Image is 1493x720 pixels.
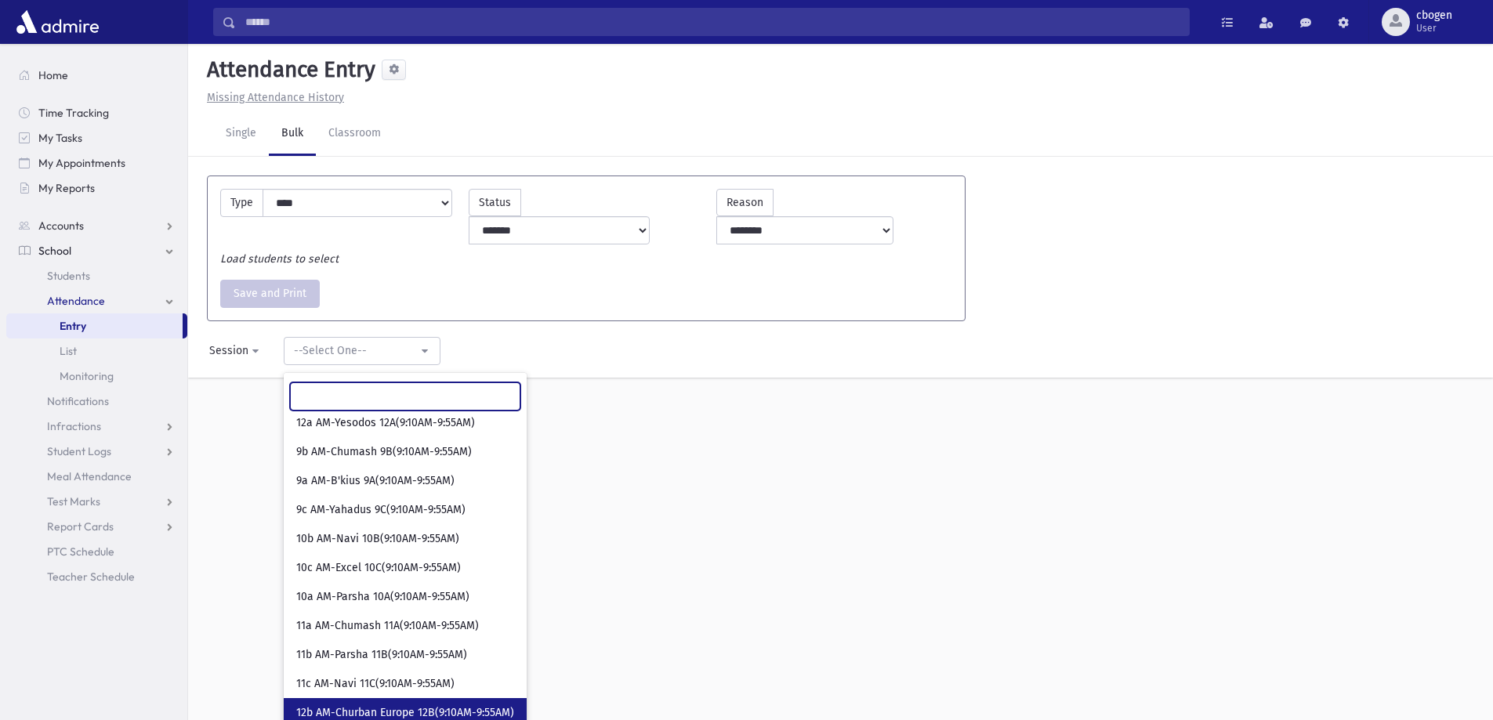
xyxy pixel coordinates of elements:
[1416,9,1452,22] span: cbogen
[38,131,82,145] span: My Tasks
[6,125,187,150] a: My Tasks
[236,8,1189,36] input: Search
[199,337,271,365] button: Session
[47,444,111,458] span: Student Logs
[60,369,114,383] span: Monitoring
[6,150,187,175] a: My Appointments
[47,469,132,483] span: Meal Attendance
[47,494,100,508] span: Test Marks
[6,63,187,88] a: Home
[38,68,68,82] span: Home
[296,560,461,576] span: 10c AM-Excel 10C(9:10AM-9:55AM)
[47,570,135,584] span: Teacher Schedule
[294,342,418,359] div: --Select One--
[469,189,521,216] label: Status
[296,444,472,460] span: 9b AM-Chumash 9B(9:10AM-9:55AM)
[47,419,101,433] span: Infractions
[6,439,187,464] a: Student Logs
[6,414,187,439] a: Infractions
[269,112,316,156] a: Bulk
[47,294,105,308] span: Attendance
[6,288,187,313] a: Attendance
[201,91,344,104] a: Missing Attendance History
[213,112,269,156] a: Single
[296,502,466,518] span: 9c AM-Yahadus 9C(9:10AM-9:55AM)
[6,175,187,201] a: My Reports
[201,56,375,83] h5: Attendance Entry
[6,313,183,338] a: Entry
[6,263,187,288] a: Students
[220,189,263,217] label: Type
[6,364,187,389] a: Monitoring
[47,394,109,408] span: Notifications
[284,337,440,365] button: --Select One--
[47,545,114,559] span: PTC Schedule
[38,156,125,170] span: My Appointments
[6,100,187,125] a: Time Tracking
[13,6,103,38] img: AdmirePro
[6,564,187,589] a: Teacher Schedule
[296,589,469,605] span: 10a AM-Parsha 10A(9:10AM-9:55AM)
[47,519,114,534] span: Report Cards
[296,415,475,431] span: 12a AM-Yesodos 12A(9:10AM-9:55AM)
[209,342,248,359] div: Session
[60,319,86,333] span: Entry
[38,106,109,120] span: Time Tracking
[1416,22,1452,34] span: User
[60,344,77,358] span: List
[38,181,95,195] span: My Reports
[212,251,960,267] div: Load students to select
[316,112,393,156] a: Classroom
[6,514,187,539] a: Report Cards
[716,189,774,216] label: Reason
[296,676,455,692] span: 11c AM-Navi 11C(9:10AM-9:55AM)
[6,489,187,514] a: Test Marks
[296,531,459,547] span: 10b AM-Navi 10B(9:10AM-9:55AM)
[6,338,187,364] a: List
[6,539,187,564] a: PTC Schedule
[296,618,479,634] span: 11a AM-Chumash 11A(9:10AM-9:55AM)
[6,389,187,414] a: Notifications
[290,382,520,411] input: Search
[296,473,455,489] span: 9a AM-B'kius 9A(9:10AM-9:55AM)
[6,238,187,263] a: School
[6,464,187,489] a: Meal Attendance
[207,91,344,104] u: Missing Attendance History
[220,280,320,308] button: Save and Print
[296,647,467,663] span: 11b AM-Parsha 11B(9:10AM-9:55AM)
[47,269,90,283] span: Students
[38,244,71,258] span: School
[38,219,84,233] span: Accounts
[6,213,187,238] a: Accounts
